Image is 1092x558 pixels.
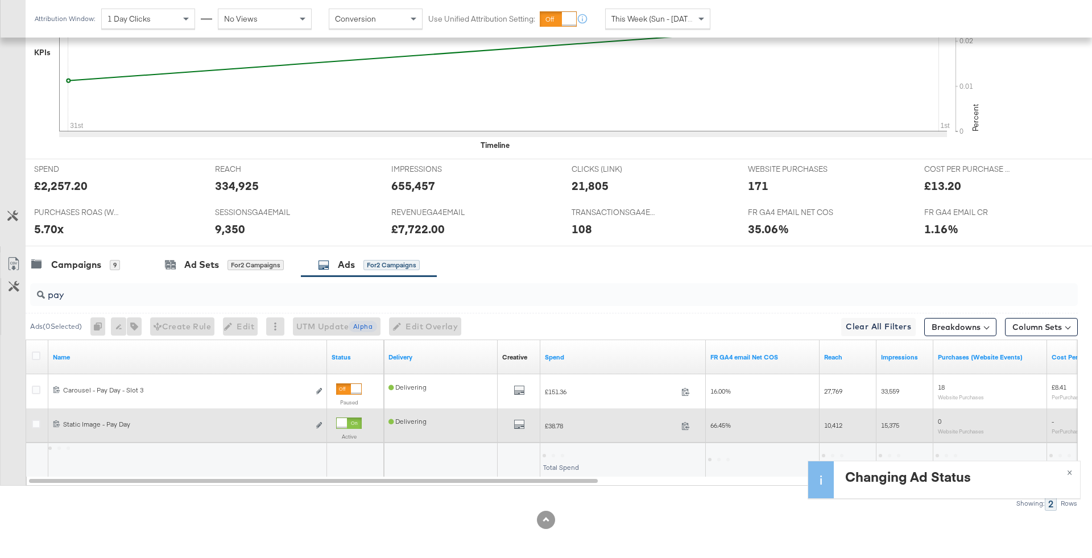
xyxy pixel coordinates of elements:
button: Breakdowns [924,318,996,336]
span: Conversion [335,14,376,24]
div: 21,805 [572,177,609,194]
div: 9 [110,260,120,270]
button: Clear All Filters [841,318,916,336]
div: 655,457 [391,177,435,194]
text: Percent [970,104,981,131]
span: × [1067,465,1072,478]
input: Search Ad Name, ID or Objective [45,279,982,301]
div: 108 [572,221,592,237]
div: Carousel - Pay Day - Slot 3 [63,386,309,395]
span: 33,559 [881,387,899,395]
span: £151.36 [545,387,677,396]
sub: Per Purchase [1052,428,1082,435]
span: 0 [938,417,941,425]
div: £2,257.20 [34,177,88,194]
a: Reflects the ability of your Ad to achieve delivery. [388,353,493,362]
div: Static Image - Pay Day [63,420,309,429]
a: The number of times your ad was served. On mobile apps an ad is counted as served the first time ... [881,353,929,362]
button: Column Sets [1005,318,1078,336]
span: £8.41 [1052,383,1066,391]
span: CLICKS (LINK) [572,164,657,175]
label: Active [336,433,362,440]
div: KPIs [34,47,51,58]
span: SESSIONSGA4EMAIL [215,207,300,218]
span: Clear All Filters [846,320,911,334]
a: The number of times a purchase was made tracked by your Custom Audience pixel on your website aft... [938,353,1043,362]
span: 10,412 [824,421,842,429]
a: Shows the current state of your Ad. [332,353,379,362]
span: SPEND [34,164,119,175]
span: PURCHASES ROAS (WEBSITE EVENTS) [34,207,119,218]
sub: Website Purchases [938,394,984,400]
span: 27,769 [824,387,842,395]
div: 9,350 [215,221,245,237]
span: COST PER PURCHASE (WEBSITE EVENTS) [924,164,1010,175]
div: 334,925 [215,177,259,194]
div: 35.06% [748,221,789,237]
span: Delivering [388,417,427,425]
button: × [1059,461,1080,482]
span: £38.78 [545,421,677,430]
span: - [1052,417,1054,425]
label: Paused [336,399,362,406]
div: 0 [90,317,111,336]
a: The number of people your ad was served to. [824,353,872,362]
span: 16.00% [710,387,731,395]
span: FR GA4 EMAIL CR [924,207,1010,218]
div: for 2 Campaigns [363,260,420,270]
span: 66.45% [710,421,731,429]
div: £13.20 [924,177,961,194]
a: Ad Name. [53,353,322,362]
span: FR GA4 EMAIL NET COS [748,207,833,218]
div: 1.16% [924,221,958,237]
span: WEBSITE PURCHASES [748,164,833,175]
div: Attribution Window: [34,15,96,23]
div: Ads ( 0 Selected) [30,321,82,332]
span: REVENUEGA4EMAIL [391,207,477,218]
span: REACH [215,164,300,175]
a: The total amount spent to date. [545,353,701,362]
span: No Views [224,14,258,24]
div: Timeline [481,140,510,151]
sub: Website Purchases [938,428,984,435]
div: Ad Sets [184,258,219,271]
span: IMPRESSIONS [391,164,477,175]
div: 5.70x [34,221,64,237]
span: This Week (Sun - [DATE]) [611,14,697,24]
div: Creative [502,353,527,362]
span: TRANSACTIONSGA4EMAIL [572,207,657,218]
div: Campaigns [51,258,101,271]
div: £7,722.00 [391,221,445,237]
span: 15,375 [881,421,899,429]
span: Total Spend [543,463,579,472]
span: Delivering [388,383,427,391]
div: Ads [338,258,355,271]
span: 1 Day Clicks [107,14,151,24]
span: 18 [938,383,945,391]
label: Use Unified Attribution Setting: [428,14,535,24]
div: 171 [748,177,768,194]
a: FR GA4 Net COS [710,353,815,362]
div: for 2 Campaigns [227,260,284,270]
a: Shows the creative associated with your ad. [502,353,527,362]
sub: Per Purchase [1052,394,1082,400]
div: Changing Ad Status [845,467,1066,486]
